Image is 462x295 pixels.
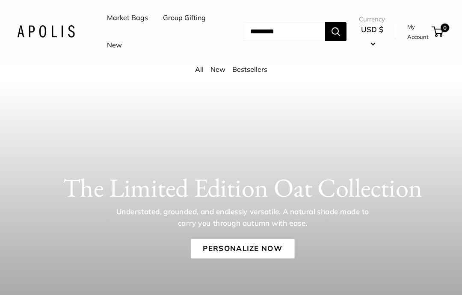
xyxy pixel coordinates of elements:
[210,65,225,74] a: New
[107,39,122,52] a: New
[17,25,75,38] img: Apolis
[243,22,325,41] input: Search...
[39,173,446,204] h1: The Limited Edition Oat Collection
[432,27,443,37] a: 0
[359,23,385,50] button: USD $
[107,12,148,24] a: Market Bags
[110,206,375,229] p: Understated, grounded, and endlessly versatile. A natural shade made to carry you through autumn ...
[407,21,429,42] a: My Account
[191,239,294,259] a: Personalize Now
[195,65,204,74] a: All
[232,65,267,74] a: Bestsellers
[359,13,385,25] span: Currency
[441,24,449,32] span: 0
[325,22,346,41] button: Search
[163,12,206,24] a: Group Gifting
[361,25,383,34] span: USD $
